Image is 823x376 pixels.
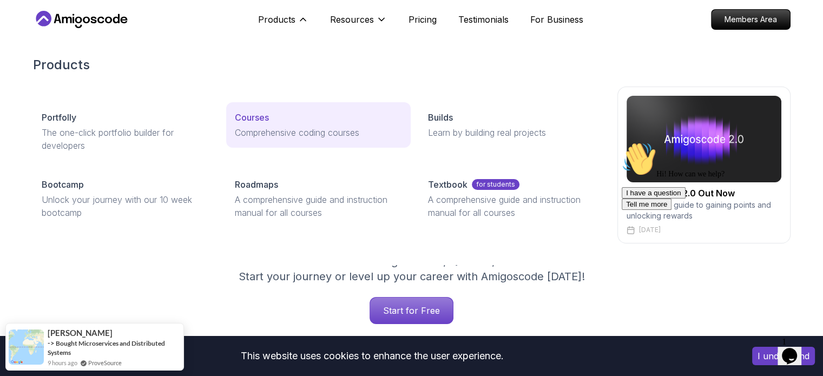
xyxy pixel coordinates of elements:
p: Unlock your journey with our 10 week bootcamp [42,193,209,219]
p: Members Area [712,10,790,29]
img: amigoscode 2.0 [627,96,781,182]
a: For Business [530,13,583,26]
button: I have a question [4,50,68,61]
p: A comprehensive guide and instruction manual for all courses [428,193,595,219]
div: This website uses cookies to enhance the user experience. [8,344,736,368]
button: Tell me more [4,61,54,72]
span: Hi! How can we help? [4,32,107,41]
span: 9 hours ago [48,358,77,367]
a: amigoscode 2.0Amigoscode 2.0 Out NowThe Ultimate guide to gaining points and unlocking rewards[DATE] [617,87,791,243]
p: The one-click portfolio builder for developers [42,126,209,152]
p: A comprehensive guide and instruction manual for all courses [235,193,402,219]
p: Start for Free [370,298,453,324]
p: Courses [235,111,269,124]
iframe: chat widget [617,137,812,327]
a: BuildsLearn by building real projects [419,102,604,148]
a: CoursesComprehensive coding courses [226,102,411,148]
p: Get unlimited access to coding , , and . Start your journey or level up your career with Amigosco... [230,254,594,284]
a: Bought Microservices and Distributed Systems [48,339,165,357]
a: Testimonials [458,13,509,26]
a: Members Area [711,9,791,30]
span: -> [48,339,55,347]
p: Textbook [428,178,468,191]
a: BootcampUnlock your journey with our 10 week bootcamp [33,169,218,228]
a: Pricing [409,13,437,26]
button: Accept cookies [752,347,815,365]
img: provesource social proof notification image [9,329,44,365]
button: Products [258,13,308,35]
a: Start for Free [370,297,453,324]
h2: Products [33,56,791,74]
p: Learn by building real projects [428,126,595,139]
a: PortfollyThe one-click portfolio builder for developers [33,102,218,161]
p: Bootcamp [42,178,84,191]
a: RoadmapsA comprehensive guide and instruction manual for all courses [226,169,411,228]
span: [PERSON_NAME] [48,328,113,338]
p: Resources [330,13,374,26]
p: Portfolly [42,111,76,124]
button: Resources [330,13,387,35]
img: :wave: [4,4,39,39]
p: Roadmaps [235,178,278,191]
p: for students [472,179,519,190]
a: Textbookfor studentsA comprehensive guide and instruction manual for all courses [419,169,604,228]
p: Builds [428,111,453,124]
iframe: chat widget [778,333,812,365]
div: 👋Hi! How can we help?I have a questionTell me more [4,4,199,72]
a: ProveSource [88,358,122,367]
p: Comprehensive coding courses [235,126,402,139]
p: Products [258,13,295,26]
